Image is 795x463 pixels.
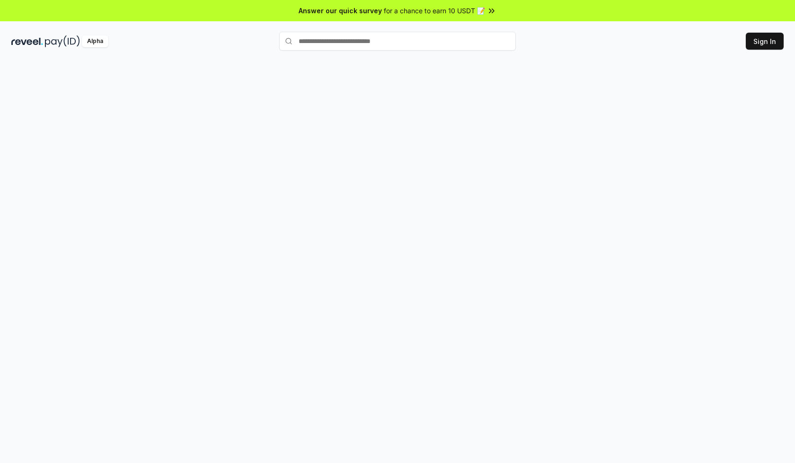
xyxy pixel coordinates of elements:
[746,33,784,50] button: Sign In
[299,6,382,16] span: Answer our quick survey
[384,6,485,16] span: for a chance to earn 10 USDT 📝
[11,35,43,47] img: reveel_dark
[45,35,80,47] img: pay_id
[82,35,108,47] div: Alpha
